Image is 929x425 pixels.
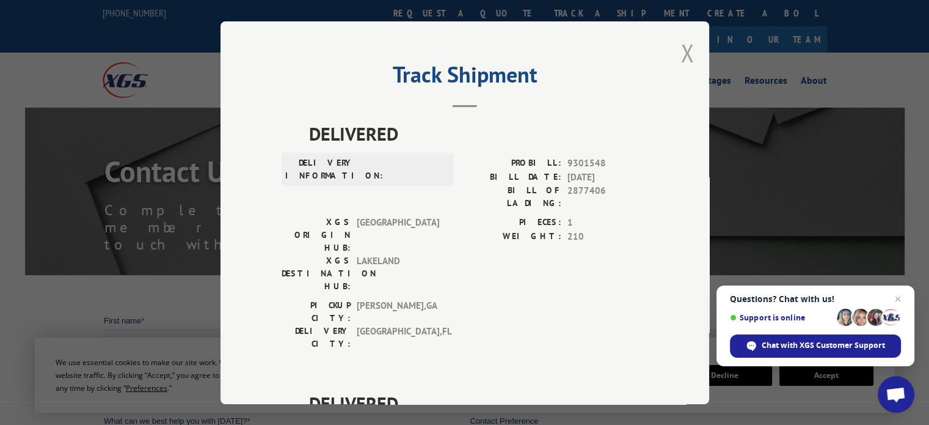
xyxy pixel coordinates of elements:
span: Contact Preference [366,102,435,111]
span: [DATE] [567,170,648,184]
span: 9301548 [567,157,648,171]
span: Contact by Phone [381,138,443,147]
span: LAKELAND [357,254,439,293]
label: BILL OF LADING: [465,184,561,210]
span: 1 [567,216,648,230]
label: BILL DATE: [465,170,561,184]
span: Questions? Chat with us! [730,294,901,304]
span: 210 [567,229,648,243]
label: PIECES: [465,216,561,230]
label: DELIVERY CITY: [282,325,351,350]
span: Chat with XGS Customer Support [762,340,885,351]
div: Chat with XGS Customer Support [730,334,901,358]
span: Contact by Email [381,121,440,130]
span: [GEOGRAPHIC_DATA] , FL [357,325,439,350]
span: Support is online [730,313,832,322]
input: Contact by Email [370,120,377,128]
h2: Track Shipment [282,66,648,89]
span: Last name [366,1,404,10]
span: [GEOGRAPHIC_DATA] [357,216,439,254]
input: Contact by Phone [370,137,377,145]
label: XGS ORIGIN HUB: [282,216,351,254]
label: DELIVERY INFORMATION: [285,157,354,182]
label: PROBILL: [465,157,561,171]
span: Phone number [366,51,418,61]
span: DELIVERED [309,390,648,417]
span: [PERSON_NAME] , GA [357,299,439,325]
button: Close modal [680,37,694,69]
label: WEIGHT: [465,229,561,243]
span: DELIVERED [309,120,648,147]
span: 2877406 [567,184,648,210]
span: Close chat [891,292,905,306]
label: PICKUP CITY: [282,299,351,325]
div: Open chat [878,376,914,413]
label: XGS DESTINATION HUB: [282,254,351,293]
